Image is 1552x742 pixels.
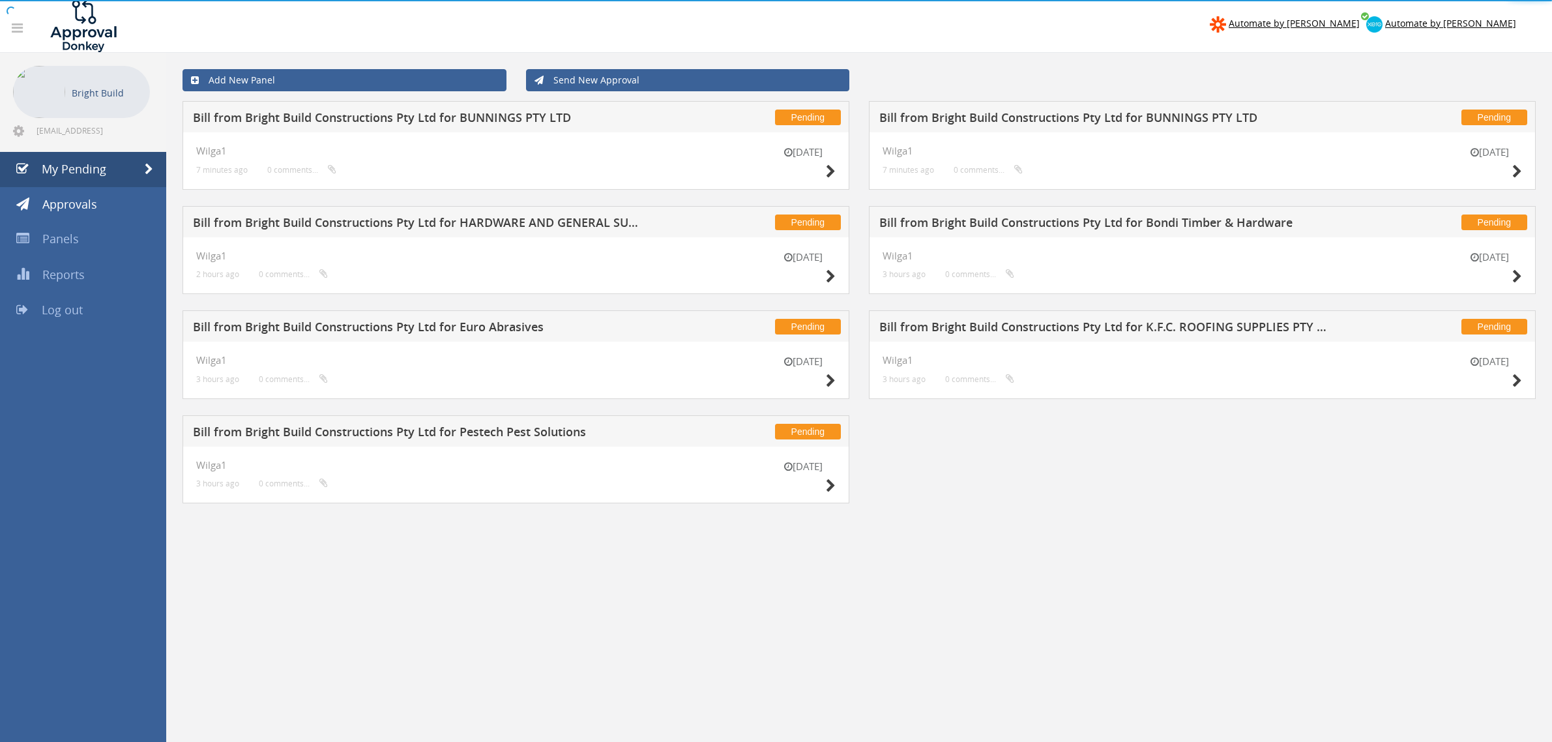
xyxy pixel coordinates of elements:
[1457,355,1522,368] small: [DATE]
[196,250,836,261] h4: Wilga1
[883,374,926,384] small: 3 hours ago
[259,479,328,488] small: 0 comments...
[193,426,645,442] h5: Bill from Bright Build Constructions Pty Ltd for Pestech Pest Solutions
[883,165,934,175] small: 7 minutes ago
[196,355,836,366] h4: Wilga1
[196,165,248,175] small: 7 minutes ago
[193,111,645,128] h5: Bill from Bright Build Constructions Pty Ltd for BUNNINGS PTY LTD
[879,216,1332,233] h5: Bill from Bright Build Constructions Pty Ltd for Bondi Timber & Hardware
[883,250,1522,261] h4: Wilga1
[42,267,85,282] span: Reports
[954,165,1023,175] small: 0 comments...
[1461,110,1527,125] span: Pending
[1457,145,1522,159] small: [DATE]
[72,85,143,101] p: Bright Build
[42,302,83,318] span: Log out
[196,374,239,384] small: 3 hours ago
[196,479,239,488] small: 3 hours ago
[183,69,506,91] a: Add New Panel
[879,321,1332,337] h5: Bill from Bright Build Constructions Pty Ltd for K.F.C. ROOFING SUPPLIES PTY LIMITED
[267,165,336,175] small: 0 comments...
[42,161,106,177] span: My Pending
[775,319,841,334] span: Pending
[770,460,836,473] small: [DATE]
[770,250,836,264] small: [DATE]
[775,110,841,125] span: Pending
[37,125,147,136] span: [EMAIL_ADDRESS][DOMAIN_NAME]
[1461,319,1527,334] span: Pending
[193,216,645,233] h5: Bill from Bright Build Constructions Pty Ltd for HARDWARE AND GENERAL SUPPLIES LTD
[196,460,836,471] h4: Wilga1
[196,269,239,279] small: 2 hours ago
[1210,16,1226,33] img: zapier-logomark.png
[1385,17,1516,29] span: Automate by [PERSON_NAME]
[193,321,645,337] h5: Bill from Bright Build Constructions Pty Ltd for Euro Abrasives
[883,269,926,279] small: 3 hours ago
[42,196,97,212] span: Approvals
[259,374,328,384] small: 0 comments...
[879,111,1332,128] h5: Bill from Bright Build Constructions Pty Ltd for BUNNINGS PTY LTD
[770,145,836,159] small: [DATE]
[526,69,850,91] a: Send New Approval
[42,231,79,246] span: Panels
[259,269,328,279] small: 0 comments...
[1457,250,1522,264] small: [DATE]
[945,269,1014,279] small: 0 comments...
[1229,17,1360,29] span: Automate by [PERSON_NAME]
[1461,215,1527,230] span: Pending
[775,215,841,230] span: Pending
[883,145,1522,156] h4: Wilga1
[775,424,841,439] span: Pending
[196,145,836,156] h4: Wilga1
[770,355,836,368] small: [DATE]
[1366,16,1383,33] img: xero-logo.png
[883,355,1522,366] h4: Wilga1
[945,374,1014,384] small: 0 comments...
